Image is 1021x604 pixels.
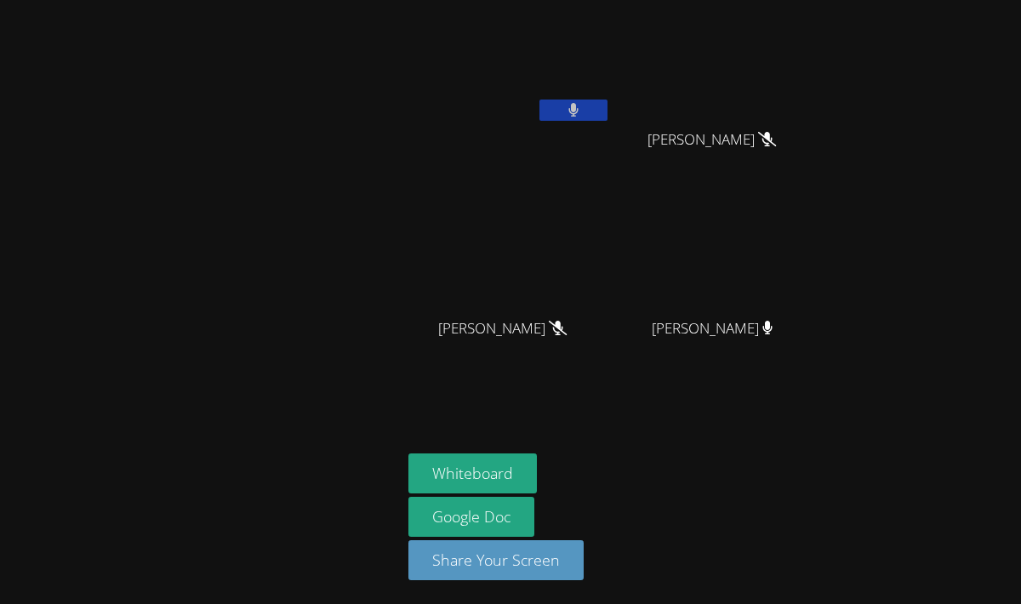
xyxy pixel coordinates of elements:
[408,453,537,493] button: Whiteboard
[438,316,567,341] span: [PERSON_NAME]
[408,497,534,537] a: Google Doc
[652,316,773,341] span: [PERSON_NAME]
[408,540,584,580] button: Share Your Screen
[647,128,776,152] span: [PERSON_NAME]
